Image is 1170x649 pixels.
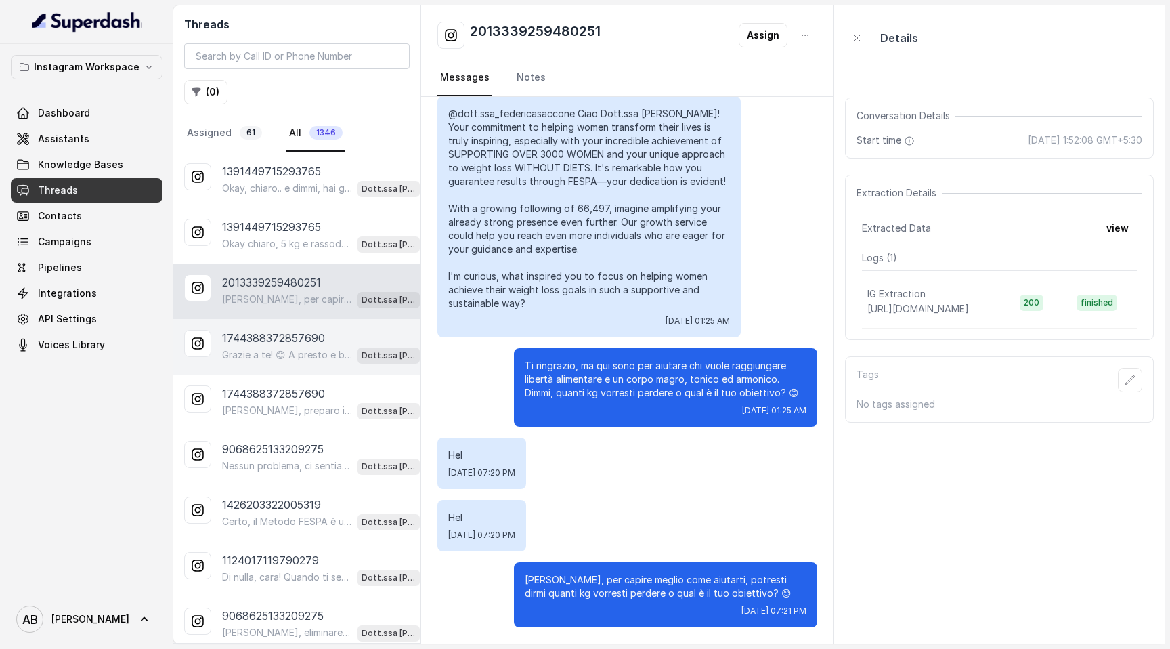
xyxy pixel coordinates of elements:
span: [URL][DOMAIN_NAME] [867,303,969,314]
p: 1124017119790279 [222,552,319,568]
p: Dott.ssa [PERSON_NAME] [362,571,416,585]
span: [DATE] 01:25 AM [666,316,730,327]
span: 200 [1020,295,1043,311]
button: Instagram Workspace [11,55,162,79]
button: Assign [739,23,787,47]
p: No tags assigned [857,398,1142,411]
p: Hel [448,511,515,524]
p: Details [880,30,918,46]
p: Tags [857,368,879,392]
a: Integrations [11,281,162,306]
span: Extracted Data [862,222,931,235]
a: Assistants [11,127,162,151]
p: Dott.ssa [PERSON_NAME] [362,516,416,529]
p: @dott.ssa_federicasaccone Ciao Dott.ssa [PERSON_NAME]! Your commitment to helping women transform... [448,107,730,310]
span: [DATE] 01:25 AM [742,405,806,416]
p: Ti ringrazio, ma qui sono per aiutare chi vuole raggiungere libertà alimentare e un corpo magro, ... [525,359,806,400]
p: 9068625133209275 [222,441,324,457]
span: API Settings [38,312,97,326]
span: 61 [240,126,262,140]
p: Dott.ssa [PERSON_NAME] [362,293,416,307]
text: AB [22,612,38,627]
p: Dott.ssa [PERSON_NAME] [362,627,416,640]
p: Dott.ssa [PERSON_NAME] [362,182,416,196]
span: [DATE] 07:20 PM [448,530,515,541]
p: 1744388372857690 [222,385,325,402]
span: [DATE] 07:20 PM [448,467,515,478]
span: Voices Library [38,338,105,352]
p: 1426203322005319 [222,497,321,513]
input: Search by Call ID or Phone Number [184,43,410,69]
h2: 2013339259480251 [470,22,601,49]
span: [DATE] 1:52:08 GMT+5:30 [1028,133,1142,147]
a: [PERSON_NAME] [11,600,162,638]
p: 1744388372857690 [222,330,325,346]
a: Knowledge Bases [11,152,162,177]
span: Knowledge Bases [38,158,123,171]
a: Dashboard [11,101,162,125]
a: Campaigns [11,230,162,254]
p: 1391449715293765 [222,163,321,180]
span: Contacts [38,209,82,223]
span: Extraction Details [857,186,942,200]
p: Instagram Workspace [34,59,139,75]
a: Voices Library [11,333,162,357]
img: light.svg [32,11,142,33]
p: 2013339259480251 [222,274,321,291]
span: Campaigns [38,235,91,249]
p: [PERSON_NAME], eliminare [PERSON_NAME] e fianchi è un ottimo obiettivo per avere un corpo magro, ... [222,626,352,640]
span: Pipelines [38,261,82,274]
p: Di nulla, cara! Quando ti sentirai pronta, sarò qui per aiutarti. Nel frattempo, se hai domande, ... [222,570,352,584]
p: [PERSON_NAME], per capire meglio come aiutarti, potresti dirmi quanti kg vorresti perdere o qual ... [222,293,352,306]
p: [PERSON_NAME], per capire meglio come aiutarti, potresti dirmi quanti kg vorresti perdere o qual ... [525,573,806,600]
p: Dott.ssa [PERSON_NAME] [362,349,416,362]
p: Okay, chiaro.. e dimmi, hai già provato qualcosa per perdere questi 5 kg e rassodare? [222,182,352,195]
a: Threads [11,178,162,203]
p: Okay chiaro, 5 kg e rassodare. Hai già provato qualcosa per raggiungere questo risultato? [222,237,352,251]
button: (0) [184,80,227,104]
span: Start time [857,133,917,147]
p: Hel [448,448,515,462]
p: IG Extraction [867,287,926,301]
a: Messages [437,60,492,96]
span: Threads [38,184,78,197]
span: [PERSON_NAME] [51,612,129,626]
span: 1346 [309,126,343,140]
p: [PERSON_NAME], preparo il link della guida e te lo mando... ma per capire meglio come aiutar[PERS... [222,404,352,417]
a: Assigned61 [184,115,265,152]
p: 9068625133209275 [222,608,324,624]
h2: Threads [184,16,410,33]
span: Integrations [38,287,97,300]
span: Conversation Details [857,109,955,123]
button: view [1098,216,1137,240]
p: Nessun problema, ci sentiamo a settembre allora! 😊 La chiamata è sempre gratuita e senza impegno,... [222,459,352,473]
a: Pipelines [11,255,162,280]
p: Dott.ssa [PERSON_NAME] [362,238,416,251]
span: Dashboard [38,106,90,120]
a: Notes [514,60,548,96]
a: API Settings [11,307,162,331]
span: Assistants [38,132,89,146]
a: Contacts [11,204,162,228]
p: Dott.ssa [PERSON_NAME] [362,460,416,474]
a: All1346 [286,115,345,152]
span: [DATE] 07:21 PM [741,606,806,616]
p: Dott.ssa [PERSON_NAME] [362,404,416,418]
nav: Tabs [437,60,817,96]
p: Logs ( 1 ) [862,251,1137,265]
nav: Tabs [184,115,410,152]
p: Grazie a te! 😊 A presto e buona giornata! 🌷 [222,348,352,362]
span: finished [1077,295,1117,311]
p: 1391449715293765 [222,219,321,235]
p: Certo, il Metodo FESPA è un percorso di rieducazione alimentare che ti aiuta a velocizzare il met... [222,515,352,528]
